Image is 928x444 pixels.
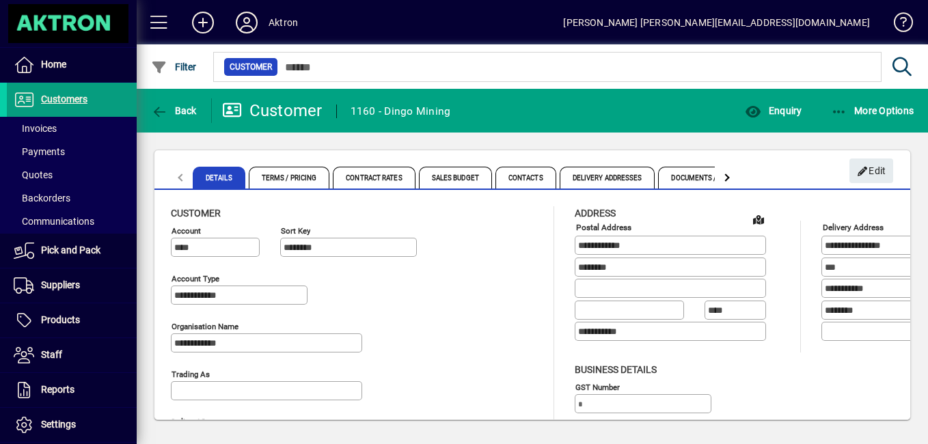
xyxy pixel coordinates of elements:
[333,167,415,189] span: Contract Rates
[230,60,272,74] span: Customer
[351,100,451,122] div: 1160 - Dingo Mining
[14,193,70,204] span: Backorders
[857,160,886,182] span: Edit
[7,303,137,337] a: Products
[7,408,137,442] a: Settings
[172,226,201,236] mat-label: Account
[222,100,323,122] div: Customer
[151,61,197,72] span: Filter
[225,10,269,35] button: Profile
[7,163,137,186] a: Quotes
[828,98,918,123] button: More Options
[7,140,137,163] a: Payments
[658,167,756,189] span: Documents / Images
[41,419,76,430] span: Settings
[249,167,330,189] span: Terms / Pricing
[172,370,210,379] mat-label: Trading as
[7,117,137,140] a: Invoices
[14,123,57,134] span: Invoices
[148,55,200,79] button: Filter
[575,382,620,391] mat-label: GST Number
[14,169,53,180] span: Quotes
[41,349,62,360] span: Staff
[14,146,65,157] span: Payments
[7,373,137,407] a: Reports
[41,245,100,255] span: Pick and Pack
[563,12,870,33] div: [PERSON_NAME] [PERSON_NAME][EMAIL_ADDRESS][DOMAIN_NAME]
[7,268,137,303] a: Suppliers
[419,167,492,189] span: Sales Budget
[171,208,221,219] span: Customer
[7,48,137,82] a: Home
[7,186,137,210] a: Backorders
[137,98,212,123] app-page-header-button: Back
[7,338,137,372] a: Staff
[41,94,87,105] span: Customers
[884,3,911,47] a: Knowledge Base
[7,210,137,233] a: Communications
[849,158,893,183] button: Edit
[172,417,209,427] mat-label: Deliver via
[151,105,197,116] span: Back
[831,105,914,116] span: More Options
[748,208,769,230] a: View on map
[269,12,298,33] div: Aktron
[7,234,137,268] a: Pick and Pack
[41,279,80,290] span: Suppliers
[148,98,200,123] button: Back
[281,226,310,236] mat-label: Sort key
[172,274,219,283] mat-label: Account Type
[193,167,245,189] span: Details
[575,364,657,375] span: Business details
[495,167,556,189] span: Contacts
[172,322,238,331] mat-label: Organisation name
[745,105,802,116] span: Enquiry
[575,208,616,219] span: Address
[14,216,94,227] span: Communications
[41,384,74,395] span: Reports
[181,10,225,35] button: Add
[41,314,80,325] span: Products
[560,167,655,189] span: Delivery Addresses
[741,98,805,123] button: Enquiry
[41,59,66,70] span: Home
